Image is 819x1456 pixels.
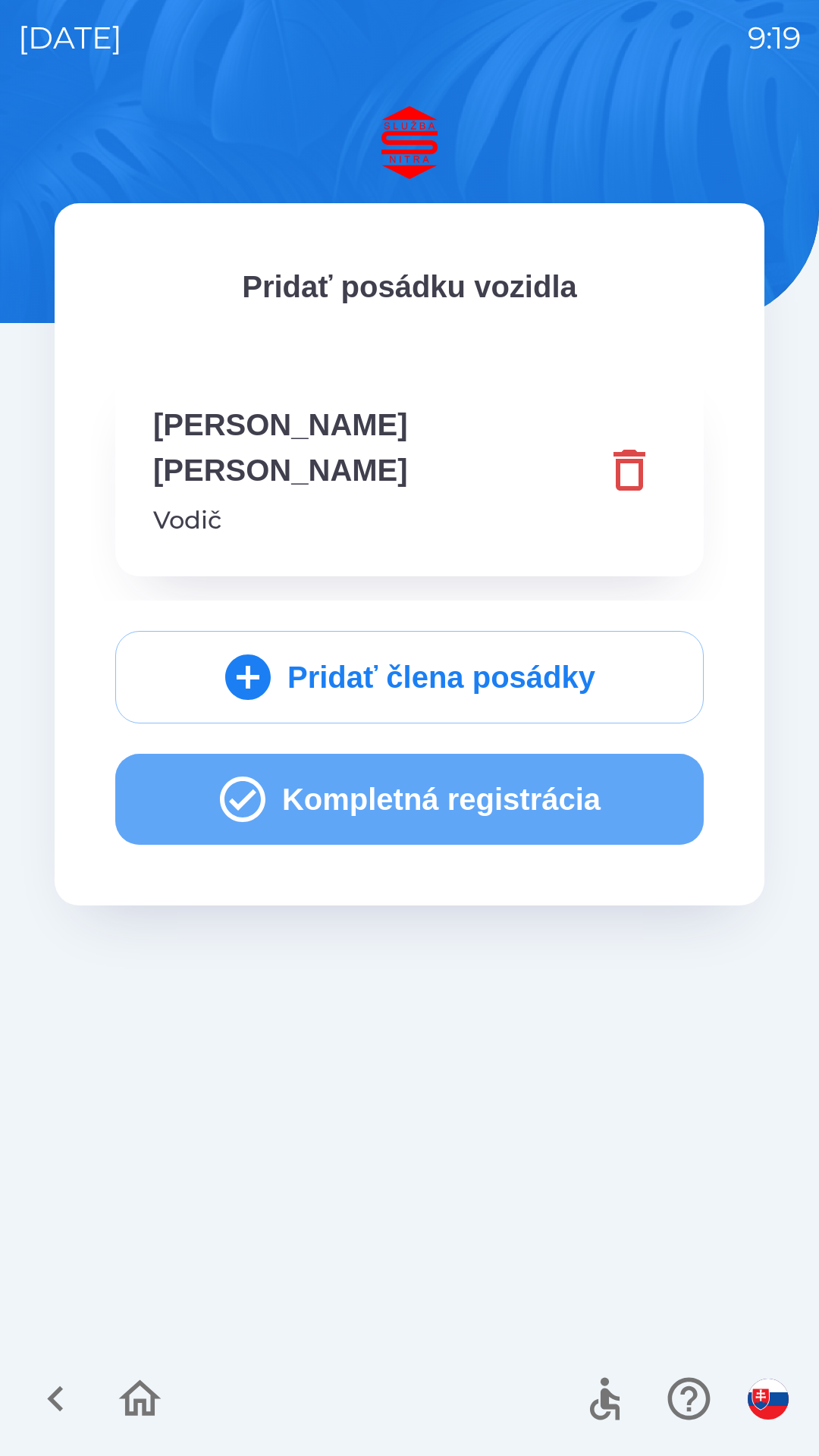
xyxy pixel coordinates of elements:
p: [DATE] [18,15,122,61]
button: Kompletná registrácia [115,754,704,845]
p: 9:19 [748,15,801,61]
img: Logo [55,106,764,179]
button: Pridať člena posádky [115,631,704,723]
p: Pridať posádku vozidla [115,264,704,309]
p: [PERSON_NAME] [PERSON_NAME] [153,402,593,493]
p: Vodič [153,502,593,538]
img: sk flag [748,1379,789,1420]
